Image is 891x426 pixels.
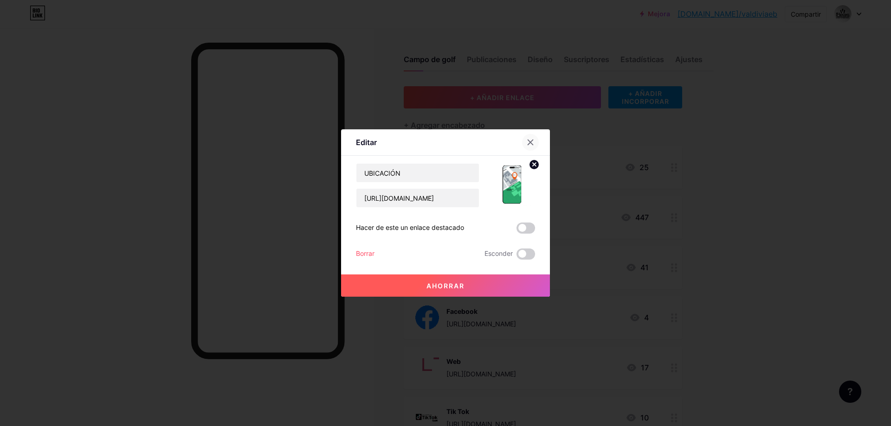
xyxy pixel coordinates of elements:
font: Hacer de este un enlace destacado [356,223,464,231]
input: URL [356,189,479,207]
input: Título [356,164,479,182]
img: miniatura del enlace [491,163,535,208]
font: Editar [356,138,377,147]
button: Ahorrar [341,274,550,297]
font: Esconder [484,249,513,257]
font: Ahorrar [426,282,465,290]
font: Borrar [356,249,374,257]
